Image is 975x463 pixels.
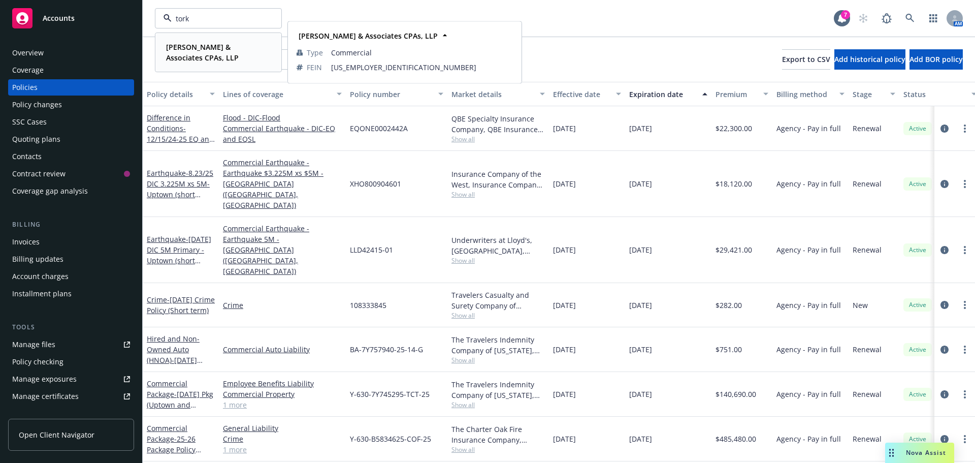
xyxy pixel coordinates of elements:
[907,390,928,399] span: Active
[853,389,882,399] span: Renewal
[350,244,393,255] span: LLD42415-01
[907,435,928,444] span: Active
[451,311,545,320] span: Show all
[12,131,60,147] div: Quoting plans
[8,220,134,230] div: Billing
[12,371,77,387] div: Manage exposures
[12,148,42,165] div: Contacts
[716,434,756,444] span: $485,480.00
[959,178,971,190] a: more
[451,445,545,454] span: Show all
[8,322,134,332] div: Tools
[8,114,134,130] a: SSC Cases
[625,82,711,106] button: Expiration date
[451,379,545,400] div: The Travelers Indemnity Company of [US_STATE], Travelers Insurance
[776,300,841,311] span: Agency - Pay in full
[350,434,431,444] span: Y-630-B5834625-COF-25
[782,54,830,64] span: Export to CSV
[12,251,63,267] div: Billing updates
[147,168,213,210] a: Earthquake
[223,223,342,276] a: Commercial Earthquake - Earthquake 5M -[GEOGRAPHIC_DATA] ([GEOGRAPHIC_DATA], [GEOGRAPHIC_DATA])
[12,268,69,285] div: Account charges
[223,89,331,100] div: Lines of coverage
[938,299,951,311] a: circleInformation
[451,290,545,311] div: Travelers Casualty and Surety Company of America, Travelers Insurance
[716,178,752,189] span: $18,120.00
[147,389,213,431] span: - [DATE] Pkg (Uptown and [PERSON_NAME] term)
[853,89,884,100] div: Stage
[907,345,928,354] span: Active
[553,300,576,311] span: [DATE]
[223,123,342,144] a: Commercial Earthquake - DIC-EQ and EQSL
[166,42,239,63] strong: [PERSON_NAME] & Associates CPAs, LLP
[553,244,576,255] span: [DATE]
[853,434,882,444] span: Renewal
[223,399,342,410] a: 1 more
[147,355,208,386] span: - [DATE] HNOA (short term for all entities)
[451,256,545,265] span: Show all
[909,49,963,70] button: Add BOR policy
[716,300,742,311] span: $282.00
[350,178,401,189] span: XHO800904601
[12,406,63,422] div: Manage claims
[629,89,696,100] div: Expiration date
[12,114,47,130] div: SSC Cases
[307,62,322,73] span: FEIN
[716,389,756,399] span: $140,690.00
[331,47,513,58] span: Commercial
[885,443,898,463] div: Drag to move
[938,122,951,135] a: circleInformation
[223,112,342,123] a: Flood - DIC-Flood
[772,82,849,106] button: Billing method
[451,113,545,135] div: QBE Specialty Insurance Company, QBE Insurance Group, CRC Group
[143,82,219,106] button: Policy details
[223,300,342,311] a: Crime
[8,286,134,302] a: Installment plans
[451,356,545,364] span: Show all
[43,14,75,22] span: Accounts
[716,344,742,355] span: $751.00
[876,8,897,28] a: Report a Bug
[8,148,134,165] a: Contacts
[223,444,342,455] a: 1 more
[553,344,576,355] span: [DATE]
[331,62,513,73] span: [US_EMPLOYER_IDENTIFICATION_NUMBER]
[299,31,438,41] strong: [PERSON_NAME] & Associates CPAs, LLP
[903,89,965,100] div: Status
[885,443,954,463] button: Nova Assist
[853,344,882,355] span: Renewal
[776,344,841,355] span: Agency - Pay in full
[12,388,79,405] div: Manage certificates
[223,378,342,389] a: Employee Benefits Liability
[8,388,134,405] a: Manage certificates
[8,268,134,285] a: Account charges
[959,388,971,400] a: more
[12,234,40,250] div: Invoices
[307,47,323,58] span: Type
[629,344,652,355] span: [DATE]
[716,123,752,134] span: $22,300.00
[8,79,134,96] a: Policies
[938,244,951,256] a: circleInformation
[350,300,386,311] span: 108333845
[8,166,134,182] a: Contract review
[553,123,576,134] span: [DATE]
[451,235,545,256] div: Underwriters at Lloyd's, [GEOGRAPHIC_DATA], [PERSON_NAME] of [GEOGRAPHIC_DATA], [GEOGRAPHIC_DATA]
[776,434,841,444] span: Agency - Pay in full
[629,389,652,399] span: [DATE]
[447,82,549,106] button: Market details
[8,45,134,61] a: Overview
[553,389,576,399] span: [DATE]
[451,334,545,356] div: The Travelers Indemnity Company of [US_STATE], Travelers Insurance
[223,157,342,210] a: Commercial Earthquake - Earthquake $3.225M xs $5M - [GEOGRAPHIC_DATA] ([GEOGRAPHIC_DATA], [GEOGRA...
[716,244,752,255] span: $29,421.00
[12,166,66,182] div: Contract review
[853,300,868,311] span: New
[12,62,44,78] div: Coverage
[907,245,928,255] span: Active
[906,448,946,457] span: Nova Assist
[853,178,882,189] span: Renewal
[776,89,833,100] div: Billing method
[834,54,905,64] span: Add historical policy
[8,4,134,33] a: Accounts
